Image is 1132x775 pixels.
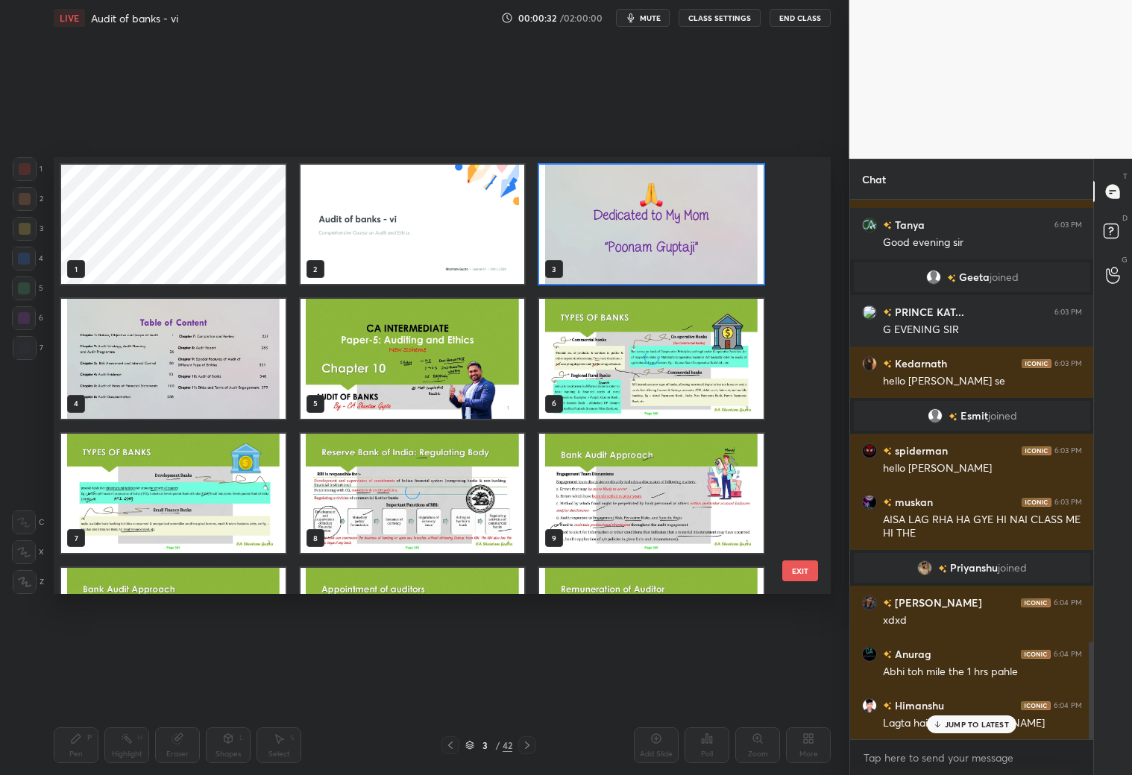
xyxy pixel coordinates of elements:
[862,495,877,510] img: 8430983dc3024bc59926ac31699ae35f.jpg
[770,9,831,27] button: End Class
[1054,308,1082,317] div: 6:03 PM
[13,217,43,241] div: 3
[495,741,500,750] div: /
[883,613,1082,628] div: xdxd
[883,374,1082,389] div: hello [PERSON_NAME] se
[883,703,892,711] img: no-rating-badge.077c3623.svg
[782,560,818,581] button: EXIT
[948,413,957,421] img: no-rating-badge.077c3623.svg
[12,247,43,271] div: 4
[61,299,286,418] img: 1759321996XG5DZP.pdf
[539,165,764,284] img: 1759321996XG5DZP.pdf
[1054,498,1082,507] div: 6:03 PM
[1054,701,1082,710] div: 6:04 PM
[61,434,286,553] img: 1759321996XG5DZP.pdf
[862,698,877,713] img: 3
[91,11,178,25] h4: Audit of banks - vi
[883,461,1082,476] div: hello [PERSON_NAME]
[945,720,1009,729] p: JUMP TO LATEST
[938,565,947,573] img: no-rating-badge.077c3623.svg
[1122,254,1128,265] p: G
[883,499,892,507] img: no-rating-badge.077c3623.svg
[12,276,43,300] div: 5
[862,595,877,610] img: a358d6efd4b64471b9a414a6fa5ab202.jpg
[862,647,877,662] img: 1d2a9837b55e4b7c8db79438d8ec4618.png
[477,741,492,750] div: 3
[301,165,525,284] img: c6bccbb2-9ec2-11f0-94b6-c27b46c6034e.jpg
[892,595,982,610] h6: [PERSON_NAME]
[862,443,877,458] img: d7b266e9af654528916c65a7cf32705e.jpg
[925,270,940,285] img: default.png
[1022,498,1051,507] img: iconic-dark.1390631f.png
[960,410,987,422] span: Esmit
[862,218,877,232] img: bffa32424fee42e38e7d05f5e508ee38.jpg
[883,665,1082,680] div: Abhi toh mile the 1 hrs pahle
[13,187,43,211] div: 2
[958,271,989,283] span: Geeta
[1022,359,1051,368] img: iconic-dark.1390631f.png
[892,646,931,662] h6: Anurag
[883,222,892,230] img: no-rating-badge.077c3623.svg
[1054,446,1082,455] div: 6:03 PM
[1021,650,1051,659] img: iconic-dark.1390631f.png
[927,408,942,423] img: default.png
[892,217,925,232] h6: Tanya
[1022,446,1051,455] img: iconic-dark.1390631f.png
[61,568,286,687] img: 1759321996XG5DZP.pdf
[892,697,944,713] h6: Himanshu
[862,305,877,320] img: 3
[54,9,85,27] div: LIVE
[892,443,948,458] h6: spiderman
[883,323,1082,338] div: G EVENING SIR
[1054,650,1082,659] div: 6:04 PM
[616,9,670,27] button: mute
[679,9,761,27] button: CLASS SETTINGS
[640,13,661,23] span: mute
[883,309,892,317] img: no-rating-badge.077c3623.svg
[892,304,964,320] h6: PRINCE KAT...
[998,562,1027,574] span: joined
[1054,221,1082,230] div: 6:03 PM
[539,434,764,553] img: 1759321996XG5DZP.pdf
[950,562,998,574] span: Priyanshu
[1021,598,1051,607] img: iconic-dark.1390631f.png
[987,410,1016,422] span: joined
[12,306,43,330] div: 6
[883,361,892,369] img: no-rating-badge.077c3623.svg
[989,271,1018,283] span: joined
[946,274,955,282] img: no-rating-badge.077c3623.svg
[883,235,1082,250] div: Good evening sir
[13,570,44,594] div: Z
[12,540,44,564] div: X
[13,157,43,181] div: 1
[883,600,892,608] img: no-rating-badge.077c3623.svg
[13,336,43,360] div: 7
[862,356,877,371] img: bca224407db94aa297a5f160b5ebc9ba.jpg
[883,651,892,659] img: no-rating-badge.077c3623.svg
[883,513,1082,541] div: AISA LAG RHA HA GYE HI NAI CLASS ME HI THE
[1021,701,1051,710] img: iconic-dark.1390631f.png
[917,560,932,575] img: ac7fb660e3c34ab58fdcde9eb811caf6.jpg
[54,157,805,594] div: grid
[503,738,512,752] div: 42
[1123,171,1128,182] p: T
[1054,359,1082,368] div: 6:03 PM
[892,494,933,510] h6: muskan
[12,510,44,534] div: C
[850,159,898,199] p: Chat
[883,716,1082,731] div: Lagta hai kichdi [PERSON_NAME]
[301,568,525,687] img: 1759321996XG5DZP.pdf
[1054,598,1082,607] div: 6:04 PM
[892,355,947,371] h6: Kedarnath
[1122,212,1128,224] p: D
[301,299,525,418] img: 1759321996XG5DZP.pdf
[850,200,1094,739] div: grid
[883,448,892,456] img: no-rating-badge.077c3623.svg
